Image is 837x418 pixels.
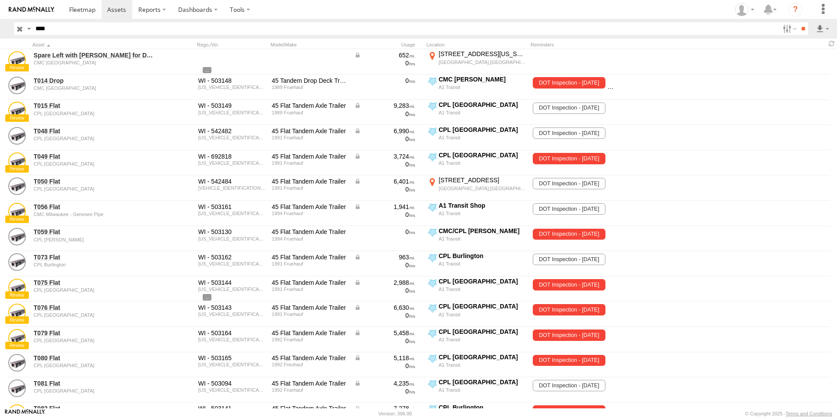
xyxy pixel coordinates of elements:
[439,227,526,235] div: CMC/CPL [PERSON_NAME]
[8,354,26,372] a: View Asset Details
[426,202,527,225] label: Click to View Current Location
[439,176,526,184] div: [STREET_ADDRESS]
[815,22,830,35] label: Export results as...
[203,294,211,300] span: View Asset Details to show all tags
[732,3,757,16] div: Jay Hammerstrom
[198,279,266,287] div: WI - 503144
[533,304,605,315] span: DOT Inspection - 04/01/2025
[426,227,527,251] label: Click to View Current Location
[8,253,26,271] a: View Asset Details
[533,380,605,391] span: DOT Inspection - 05/31/2026
[34,228,154,236] a: T059 Flat
[426,75,527,99] label: Click to View Current Location
[608,77,680,89] span: DOT Inspection - 06/01/2025
[8,177,26,195] a: View Asset Details
[354,185,415,193] div: 0
[8,304,26,321] a: View Asset Details
[272,312,348,317] div: 1991 Fruehauf
[533,405,605,417] span: DOT Inspection - 04/01/2025
[439,328,526,336] div: CPL [GEOGRAPHIC_DATA]
[354,77,415,85] div: 0
[788,3,802,17] i: ?
[426,50,527,74] label: Click to View Current Location
[533,254,605,265] span: DOT Inspection - 05/31/2026
[439,236,526,242] div: A1 Transit
[272,387,348,393] div: 1992 Fruehauf
[354,203,415,211] div: Data from Vehicle CANbus
[8,379,26,397] a: View Asset Details
[439,135,526,141] div: A1 Transit
[439,185,526,191] div: [GEOGRAPHIC_DATA],[GEOGRAPHIC_DATA]
[34,363,154,368] div: undefined
[439,101,526,109] div: CPL [GEOGRAPHIC_DATA]
[272,304,348,312] div: 45 Flat Tandem Axle Trailer
[426,302,527,326] label: Click to View Current Location
[8,77,26,94] a: View Asset Details
[272,127,348,135] div: 45 Flat Tandem Axle Trailer
[354,379,415,387] div: Data from Vehicle CANbus
[439,126,526,134] div: CPL [GEOGRAPHIC_DATA]
[533,229,605,240] span: DOT Inspection - 04/01/2025
[354,228,415,236] div: 0
[533,77,605,89] span: DOT Inspection - 06/01/2025
[272,279,348,287] div: 45 Flat Tandem Axle Trailer
[272,211,348,216] div: 1994 Fruehauf
[198,228,266,236] div: WI - 503130
[34,237,154,242] div: undefined
[8,102,26,119] a: View Asset Details
[34,152,154,160] a: T049 Flat
[34,127,154,135] a: T048 Flat
[34,85,154,91] div: undefined
[354,59,415,67] div: 0
[198,203,266,211] div: WI - 503161
[198,236,266,241] div: 1H2P0452XRW075001
[439,160,526,166] div: A1 Transit
[8,51,26,69] a: View Asset Details
[34,177,154,185] a: T050 Flat
[354,279,415,287] div: Data from Vehicle CANbus
[439,84,526,90] div: A1 Transit
[272,203,348,211] div: 45 Flat Tandem Axle Trailer
[198,362,266,367] div: 1H2P04523NW026202
[439,404,526,411] div: CPL Burlington
[8,127,26,145] a: View Asset Details
[8,279,26,296] a: View Asset Details
[439,261,526,267] div: A1 Transit
[5,409,45,418] a: Visit our Website
[198,211,266,216] div: 1H2P04521RW075002
[272,337,348,342] div: 1992 Fruehauf
[272,135,348,140] div: 1991 Fruehauf
[426,151,527,175] label: Click to View Current Location
[354,362,415,370] div: 0
[198,261,266,266] div: 1H2P0452XMW053802
[272,354,348,362] div: 45 Flat Tandem Axle Trailer
[779,22,798,35] label: Search Filter Options
[533,178,605,189] span: DOT Inspection - 02/28/2026
[34,111,154,116] div: undefined
[34,253,154,261] a: T073 Flat
[198,177,266,185] div: WI - 542484
[439,277,526,285] div: CPL [GEOGRAPHIC_DATA]
[198,253,266,261] div: WI - 503162
[354,160,415,168] div: 0
[34,404,154,412] a: T082 Flat
[272,152,348,160] div: 45 Flat Tandem Axle Trailer
[272,261,348,266] div: 1991 Fruehauf
[34,60,154,65] div: undefined
[533,153,605,164] span: DOT Inspection - 04/01/2025
[198,329,266,337] div: WI - 503164
[439,337,526,343] div: A1 Transit
[198,160,266,166] div: 1H2P04521MW003404
[439,302,526,310] div: CPL [GEOGRAPHIC_DATA]
[439,387,526,393] div: A1 Transit
[439,59,526,65] div: [GEOGRAPHIC_DATA],[GEOGRAPHIC_DATA]
[439,362,526,368] div: A1 Transit
[379,411,412,416] div: Version: 306.00
[34,379,154,387] a: T081 Flat
[34,136,154,141] div: undefined
[198,152,266,160] div: WI - 692818
[439,210,526,216] div: A1 Transit
[354,304,415,312] div: Data from Vehicle CANbus
[426,252,527,276] label: Click to View Current Location
[439,378,526,386] div: CPL [GEOGRAPHIC_DATA]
